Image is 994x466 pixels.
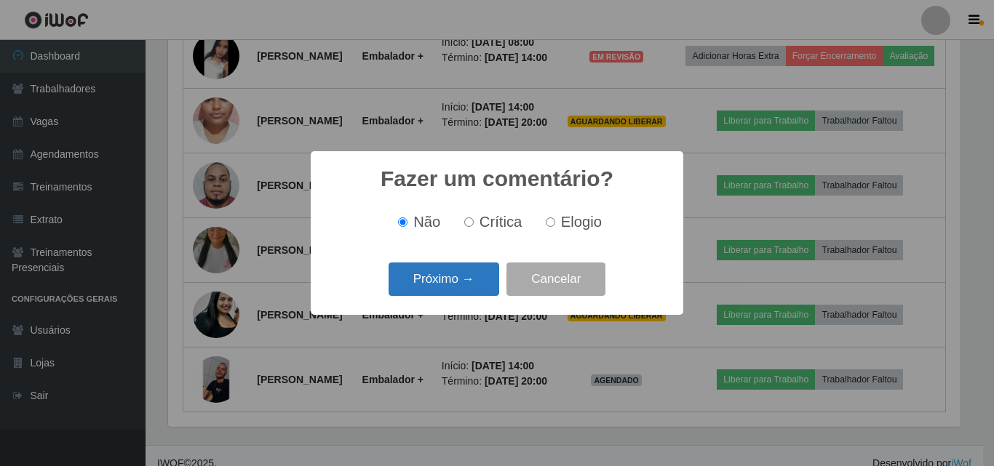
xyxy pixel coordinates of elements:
[413,214,440,230] span: Não
[480,214,522,230] span: Crítica
[389,262,499,297] button: Próximo →
[398,217,407,227] input: Não
[506,262,605,297] button: Cancelar
[464,217,474,227] input: Crítica
[561,214,602,230] span: Elogio
[546,217,555,227] input: Elogio
[381,166,613,192] h2: Fazer um comentário?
